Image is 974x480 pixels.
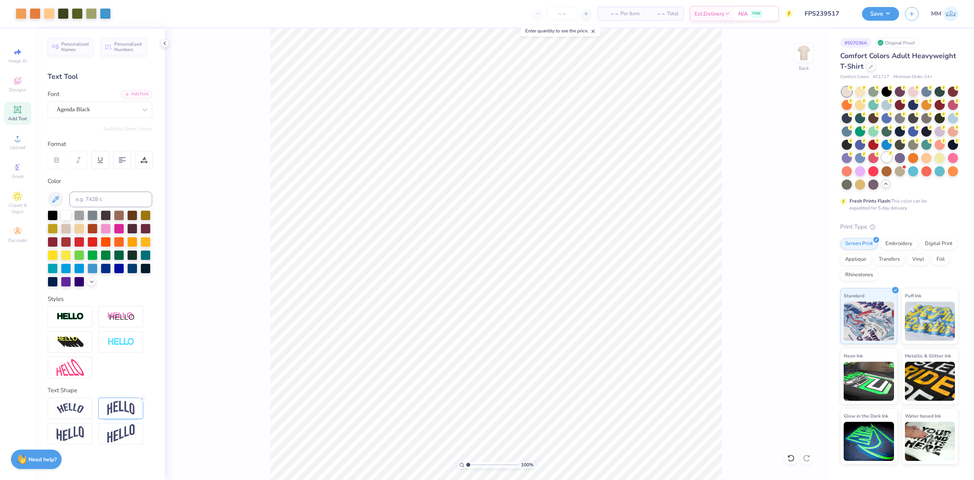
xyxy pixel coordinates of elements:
[905,362,955,401] img: Metallic & Glitter Ink
[844,302,894,341] img: Standard
[840,269,878,281] div: Rhinestones
[844,412,888,420] span: Glow in the Dark Ink
[57,312,84,321] img: Stroke
[844,292,864,300] span: Standard
[844,352,863,360] span: Neon Ink
[10,144,25,151] span: Upload
[61,41,89,52] span: Personalized Names
[880,238,917,250] div: Embroidery
[850,198,891,204] strong: Fresh Prints Flash:
[57,403,84,414] img: Arc
[121,90,152,99] div: Add Font
[850,197,946,212] div: This color can be expedited for 5 day delivery.
[48,177,152,186] div: Color
[107,424,135,443] img: Rise
[9,87,26,93] span: Designs
[620,10,640,18] span: Per Item
[8,116,27,122] span: Add Text
[840,254,871,265] div: Applique
[107,312,135,322] img: Shadow
[752,11,761,16] span: FREE
[844,362,894,401] img: Neon Ink
[931,254,950,265] div: Foil
[893,74,932,80] span: Minimum Order: 24 +
[905,352,951,360] span: Metallic & Glitter Ink
[107,338,135,347] img: Negative Space
[547,7,577,21] input: – –
[103,126,152,132] button: Switch to Greek Letters
[840,74,869,80] span: Comfort Colors
[840,238,878,250] div: Screen Print
[48,140,153,149] div: Format
[9,58,27,64] span: Image AI
[799,6,856,21] input: Untitled Design
[69,192,152,207] input: e.g. 7428 c
[57,426,84,441] img: Flag
[875,38,919,48] div: Original Proof
[907,254,929,265] div: Vinyl
[799,65,809,72] div: Back
[57,336,84,348] img: 3d Illusion
[8,237,27,244] span: Decorate
[874,254,905,265] div: Transfers
[738,10,748,18] span: N/A
[943,6,958,21] img: Manolo Mariano
[840,38,871,48] div: # 507036A
[603,10,618,18] span: – –
[48,386,152,395] div: Text Shape
[114,41,142,52] span: Personalized Numbers
[48,90,59,99] label: Font
[57,359,84,376] img: Free Distort
[931,9,941,18] span: MM
[695,10,724,18] span: Est. Delivery
[905,412,941,420] span: Water based Ink
[4,202,31,215] span: Clipart & logos
[931,6,958,21] a: MM
[521,25,600,36] div: Enter quantity to see the price.
[107,401,135,416] img: Arch
[649,10,665,18] span: – –
[873,74,889,80] span: # C1717
[48,295,152,304] div: Styles
[905,422,955,461] img: Water based Ink
[28,456,57,463] strong: Need help?
[667,10,679,18] span: Total
[920,238,958,250] div: Digital Print
[12,173,24,180] span: Greek
[840,51,956,71] span: Comfort Colors Adult Heavyweight T-Shirt
[905,292,921,300] span: Puff Ink
[840,222,958,231] div: Print Type
[796,45,812,61] img: Back
[844,422,894,461] img: Glow in the Dark Ink
[862,7,899,21] button: Save
[521,461,533,468] span: 100 %
[48,71,152,82] div: Text Tool
[905,302,955,341] img: Puff Ink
